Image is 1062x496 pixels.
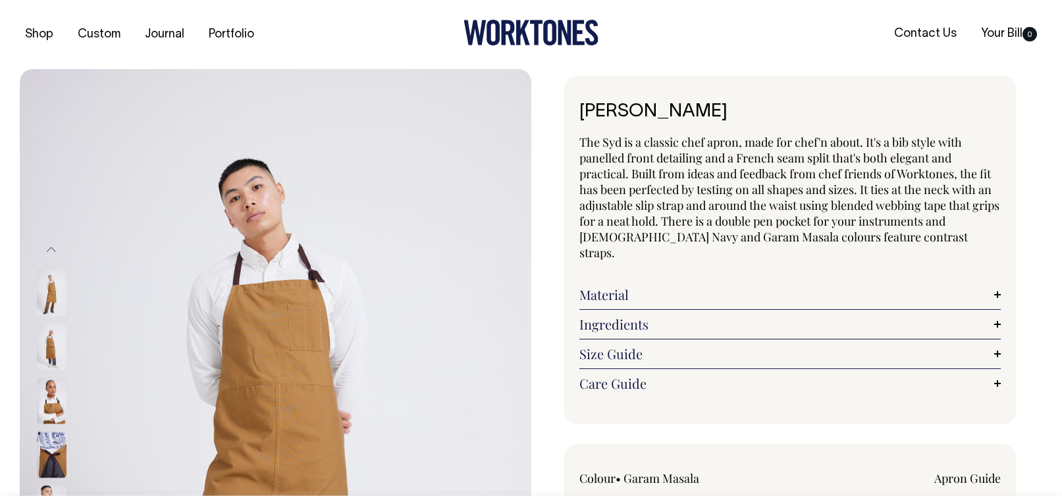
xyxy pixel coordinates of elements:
a: Portfolio [203,24,259,45]
label: Garam Masala [624,470,699,486]
a: Size Guide [579,346,1001,362]
a: Journal [140,24,190,45]
img: garam-masala [37,378,66,424]
span: • [616,470,621,486]
a: Care Guide [579,376,1001,391]
span: 0 [1022,27,1037,41]
a: Contact Us [889,23,962,45]
img: garam-masala [37,432,66,478]
a: Material [579,287,1001,303]
span: The Syd is a classic chef apron, made for chef'n about. It's a bib style with panelled front deta... [579,134,999,260]
button: Previous [41,235,61,264]
a: Ingredients [579,316,1001,332]
a: Custom [72,24,126,45]
a: Shop [20,24,59,45]
div: Colour [579,470,748,486]
h1: [PERSON_NAME] [579,102,1001,122]
img: garam-masala [37,270,66,316]
a: Your Bill0 [976,23,1042,45]
img: garam-masala [37,324,66,370]
a: Apron Guide [934,470,1001,486]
